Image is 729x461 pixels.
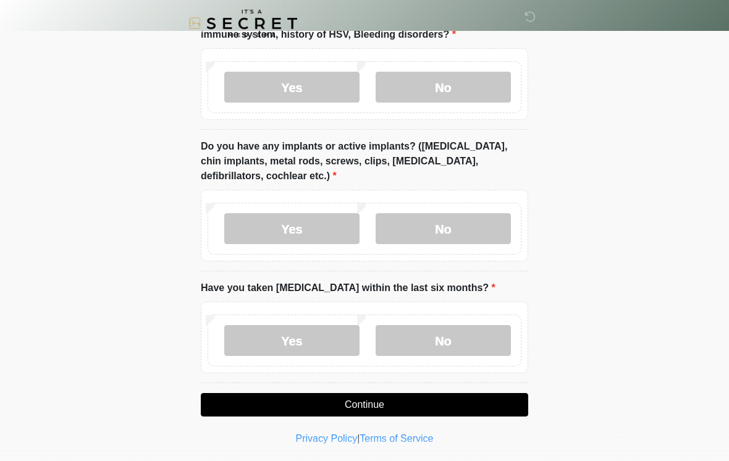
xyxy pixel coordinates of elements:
[224,72,360,103] label: Yes
[188,9,297,37] img: It's A Secret Med Spa Logo
[201,393,528,417] button: Continue
[201,281,495,295] label: Have you taken [MEDICAL_DATA] within the last six months?
[360,433,433,444] a: Terms of Service
[296,433,358,444] a: Privacy Policy
[376,325,511,356] label: No
[224,213,360,244] label: Yes
[357,433,360,444] a: |
[376,72,511,103] label: No
[201,139,528,184] label: Do you have any implants or active implants? ([MEDICAL_DATA], chin implants, metal rods, screws, ...
[224,325,360,356] label: Yes
[376,213,511,244] label: No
